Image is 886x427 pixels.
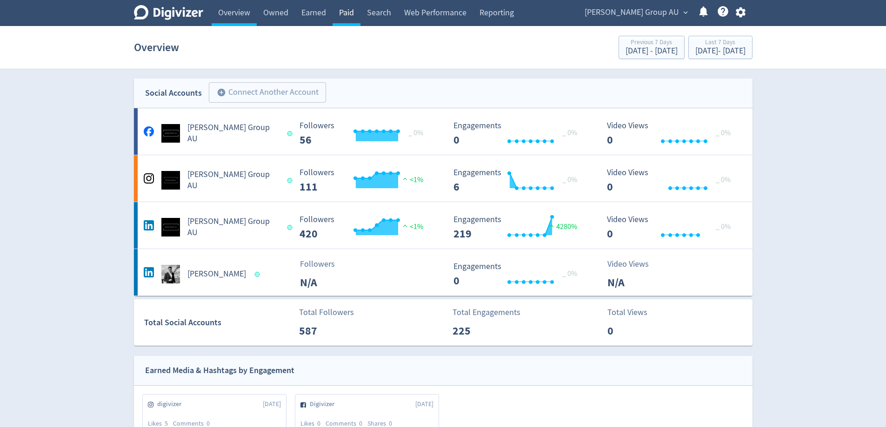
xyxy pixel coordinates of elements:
div: [DATE] - [DATE] [626,47,678,55]
p: 587 [299,322,353,339]
svg: Followers --- [295,168,434,193]
svg: Engagements 0 [449,121,588,146]
img: Baker Group AU undefined [161,218,180,236]
span: add_circle [217,88,226,97]
span: [DATE] [415,400,433,409]
p: Total Views [607,306,661,319]
div: Total Social Accounts [144,316,293,329]
span: [PERSON_NAME] Group AU [585,5,679,20]
p: Total Engagements [453,306,520,319]
p: Followers [300,258,353,270]
svg: Followers --- [295,121,434,146]
p: Total Followers [299,306,354,319]
span: <1% [400,222,423,231]
span: Data last synced: 7 Oct 2025, 7:02am (AEDT) [287,131,295,136]
span: <1% [400,175,423,184]
svg: Engagements 0 [449,262,588,287]
img: positive-performance.svg [400,175,410,182]
svg: Engagements 219 [449,215,588,240]
button: Previous 7 Days[DATE] - [DATE] [619,36,685,59]
span: _ 0% [562,128,577,138]
span: _ 0% [716,128,731,138]
img: positive-performance.svg [547,222,556,229]
a: Baker Group AU undefined[PERSON_NAME] Group AU Followers --- Followers 420 <1% Engagements 219 En... [134,202,753,249]
span: _ 0% [408,128,423,138]
div: Last 7 Days [695,39,746,47]
svg: Video Views 0 [602,215,742,240]
button: [PERSON_NAME] Group AU [581,5,690,20]
img: Baker Group AU undefined [161,124,180,143]
button: Last 7 Days[DATE]- [DATE] [688,36,753,59]
a: Scott Baker undefined[PERSON_NAME]FollowersN/A Engagements 0 Engagements 0 _ 0%Video ViewsN/A [134,249,753,296]
span: _ 0% [716,222,731,231]
h5: [PERSON_NAME] Group AU [187,122,279,145]
span: _ 0% [562,269,577,278]
span: Data last synced: 7 Oct 2025, 4:02am (AEDT) [287,225,295,230]
h5: [PERSON_NAME] [187,269,246,280]
a: Baker Group AU undefined[PERSON_NAME] Group AU Followers --- _ 0% Followers 56 Engagements 0 Enga... [134,108,753,155]
svg: Followers --- [295,215,434,240]
img: positive-performance.svg [400,222,410,229]
p: 0 [607,322,661,339]
h5: [PERSON_NAME] Group AU [187,169,279,191]
span: _ 0% [562,175,577,184]
span: Data last synced: 6 Oct 2025, 5:02pm (AEDT) [287,178,295,183]
img: Scott Baker undefined [161,265,180,283]
h1: Overview [134,33,179,62]
svg: Video Views 0 [602,121,742,146]
p: Video Views [607,258,661,270]
p: 225 [453,322,506,339]
p: N/A [607,274,661,291]
span: expand_more [681,8,690,17]
img: Baker Group AU undefined [161,171,180,190]
span: Data last synced: 6 Oct 2025, 6:02pm (AEDT) [254,272,262,277]
div: [DATE] - [DATE] [695,47,746,55]
button: Connect Another Account [209,82,326,103]
h5: [PERSON_NAME] Group AU [187,216,279,238]
svg: Video Views 0 [602,168,742,193]
div: Previous 7 Days [626,39,678,47]
div: Social Accounts [145,86,202,100]
a: Baker Group AU undefined[PERSON_NAME] Group AU Followers --- Followers 111 <1% Engagements 6 Enga... [134,155,753,202]
p: N/A [300,274,353,291]
span: digivizer [157,400,187,409]
span: [DATE] [263,400,281,409]
a: Connect Another Account [202,84,326,103]
span: Digivizer [310,400,340,409]
span: 4280% [547,222,577,231]
svg: Engagements 6 [449,168,588,193]
span: _ 0% [716,175,731,184]
div: Earned Media & Hashtags by Engagement [145,364,294,377]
